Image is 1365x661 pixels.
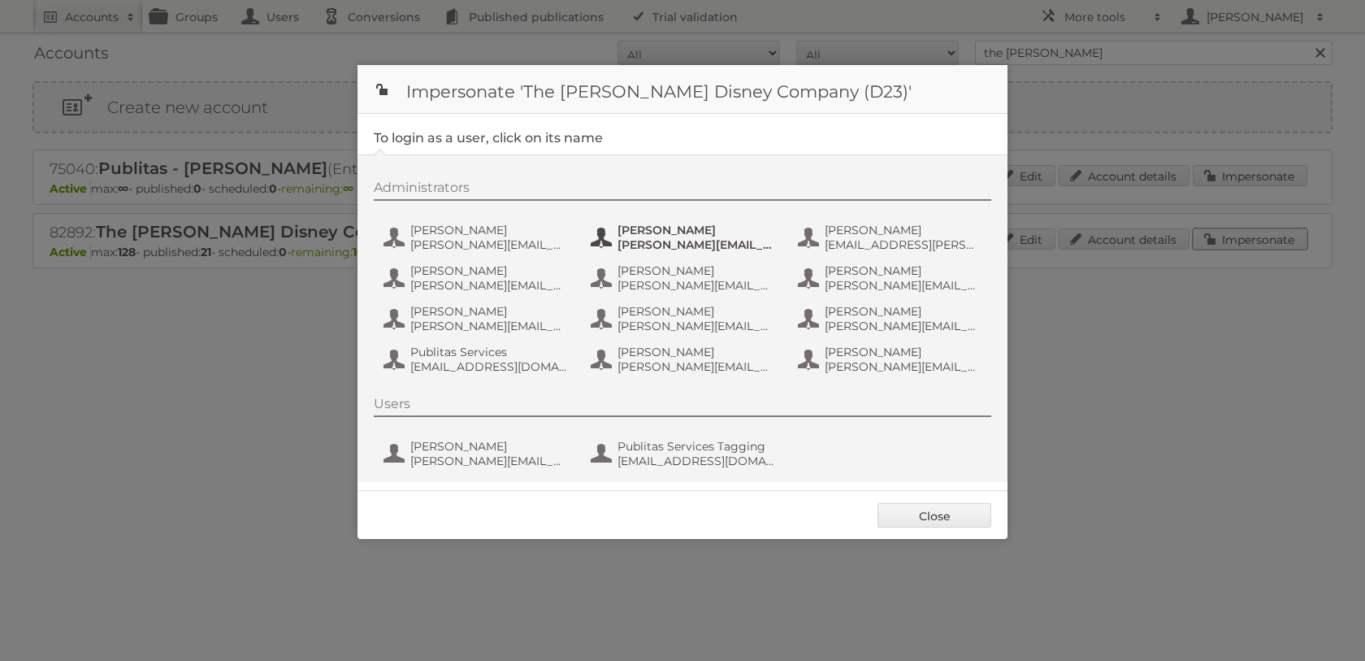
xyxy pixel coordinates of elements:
span: [EMAIL_ADDRESS][DOMAIN_NAME] [410,359,568,374]
span: [PERSON_NAME] [617,263,775,278]
button: [PERSON_NAME] [PERSON_NAME][EMAIL_ADDRESS][PERSON_NAME][DOMAIN_NAME] [382,262,573,294]
span: [PERSON_NAME][EMAIL_ADDRESS][PERSON_NAME][DOMAIN_NAME] [617,319,775,333]
span: [PERSON_NAME][EMAIL_ADDRESS][PERSON_NAME][DOMAIN_NAME] [410,237,568,252]
span: [PERSON_NAME] [410,263,568,278]
span: [PERSON_NAME] [825,263,982,278]
span: [PERSON_NAME] [410,223,568,237]
span: Publitas Services Tagging [617,439,775,454]
span: [PERSON_NAME] [825,345,982,359]
button: [PERSON_NAME] [PERSON_NAME][EMAIL_ADDRESS][PERSON_NAME][DOMAIN_NAME] [796,343,987,376]
div: Administrators [374,180,991,201]
span: [PERSON_NAME][EMAIL_ADDRESS][PERSON_NAME][DOMAIN_NAME] [617,278,775,293]
span: [PERSON_NAME][EMAIL_ADDRESS][PERSON_NAME][DOMAIN_NAME] [410,319,568,333]
span: [EMAIL_ADDRESS][PERSON_NAME][DOMAIN_NAME] [825,237,982,252]
span: [PERSON_NAME][EMAIL_ADDRESS][PERSON_NAME][DOMAIN_NAME] [410,454,568,468]
span: [PERSON_NAME] [617,345,775,359]
button: [PERSON_NAME] [PERSON_NAME][EMAIL_ADDRESS][DOMAIN_NAME] [796,262,987,294]
span: [PERSON_NAME][EMAIL_ADDRESS][DOMAIN_NAME] [617,237,775,252]
span: [PERSON_NAME] [617,223,775,237]
span: [PERSON_NAME][EMAIL_ADDRESS][DOMAIN_NAME] [825,278,982,293]
button: [PERSON_NAME] [PERSON_NAME][EMAIL_ADDRESS][PERSON_NAME][DOMAIN_NAME] [589,302,780,335]
span: [PERSON_NAME] [410,304,568,319]
span: [PERSON_NAME] [825,304,982,319]
button: Publitas Services [EMAIL_ADDRESS][DOMAIN_NAME] [382,343,573,376]
button: [PERSON_NAME] [PERSON_NAME][EMAIL_ADDRESS][DOMAIN_NAME] [589,221,780,254]
button: [PERSON_NAME] [PERSON_NAME][EMAIL_ADDRESS][PERSON_NAME][DOMAIN_NAME] [382,221,573,254]
button: [PERSON_NAME] [EMAIL_ADDRESS][PERSON_NAME][DOMAIN_NAME] [796,221,987,254]
span: [PERSON_NAME][EMAIL_ADDRESS][PERSON_NAME][DOMAIN_NAME] [825,359,982,374]
button: Publitas Services Tagging [EMAIL_ADDRESS][DOMAIN_NAME] [589,437,780,470]
h1: Impersonate 'The [PERSON_NAME] Disney Company (D23)' [357,65,1007,114]
div: Users [374,396,991,417]
a: Close [877,503,991,528]
span: [PERSON_NAME] [617,304,775,319]
span: [PERSON_NAME][EMAIL_ADDRESS][PERSON_NAME][DOMAIN_NAME] [825,319,982,333]
span: Publitas Services [410,345,568,359]
button: [PERSON_NAME] [PERSON_NAME][EMAIL_ADDRESS][PERSON_NAME][DOMAIN_NAME] [796,302,987,335]
span: [PERSON_NAME] [410,439,568,454]
span: [PERSON_NAME] [825,223,982,237]
button: [PERSON_NAME] [PERSON_NAME][EMAIL_ADDRESS][PERSON_NAME][DOMAIN_NAME] [382,437,573,470]
button: [PERSON_NAME] [PERSON_NAME][EMAIL_ADDRESS][PERSON_NAME][DOMAIN_NAME] [589,262,780,294]
button: [PERSON_NAME] [PERSON_NAME][EMAIL_ADDRESS][PERSON_NAME][DOMAIN_NAME] [382,302,573,335]
span: [PERSON_NAME][EMAIL_ADDRESS][PERSON_NAME][DOMAIN_NAME] [617,359,775,374]
legend: To login as a user, click on its name [374,130,603,146]
span: [EMAIL_ADDRESS][DOMAIN_NAME] [617,454,775,468]
button: [PERSON_NAME] [PERSON_NAME][EMAIL_ADDRESS][PERSON_NAME][DOMAIN_NAME] [589,343,780,376]
span: [PERSON_NAME][EMAIL_ADDRESS][PERSON_NAME][DOMAIN_NAME] [410,278,568,293]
